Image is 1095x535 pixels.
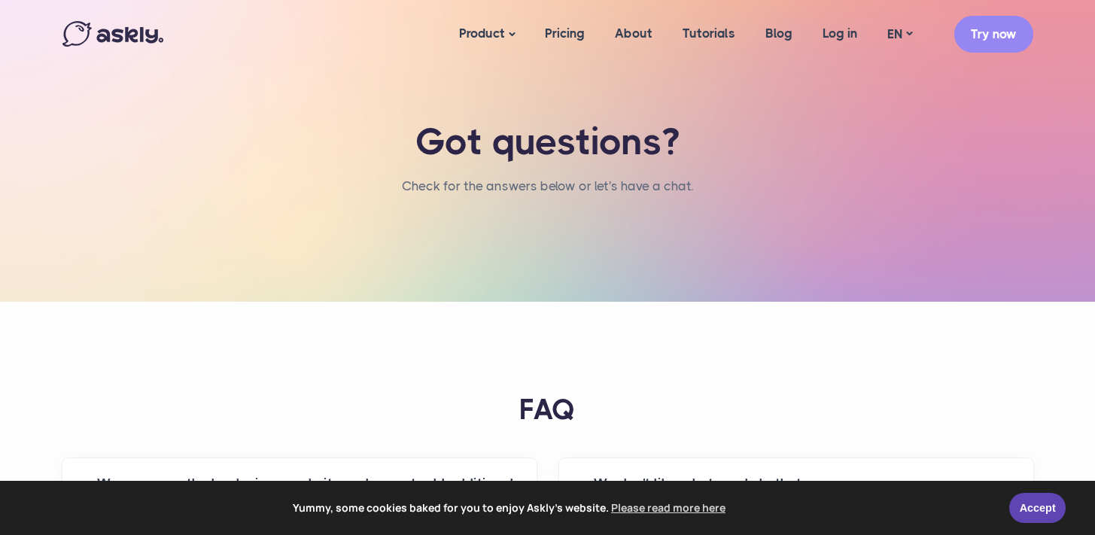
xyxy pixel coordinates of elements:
[609,497,728,519] a: learn more about cookies
[402,175,693,212] nav: breadcrumb
[402,175,693,197] a: Check for the answers below or let's have a chat.
[668,5,750,62] a: Tutorials
[82,472,517,518] button: We are currently developing a website and cannot add additional development projects at this time.
[750,5,808,62] a: Blog
[311,120,785,164] h1: Got questions?
[22,497,999,519] span: Yummy, some cookies baked for you to enjoy Askly's website.
[530,5,600,62] a: Pricing
[444,5,530,64] a: Product
[954,16,1033,53] a: Try now
[62,21,163,47] img: Askly
[62,392,1033,428] h2: FAQ
[808,5,872,62] a: Log in
[579,472,1014,495] button: We don't like robots and chatbots.
[600,5,668,62] a: About
[872,23,927,45] a: EN
[1009,493,1066,523] a: Accept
